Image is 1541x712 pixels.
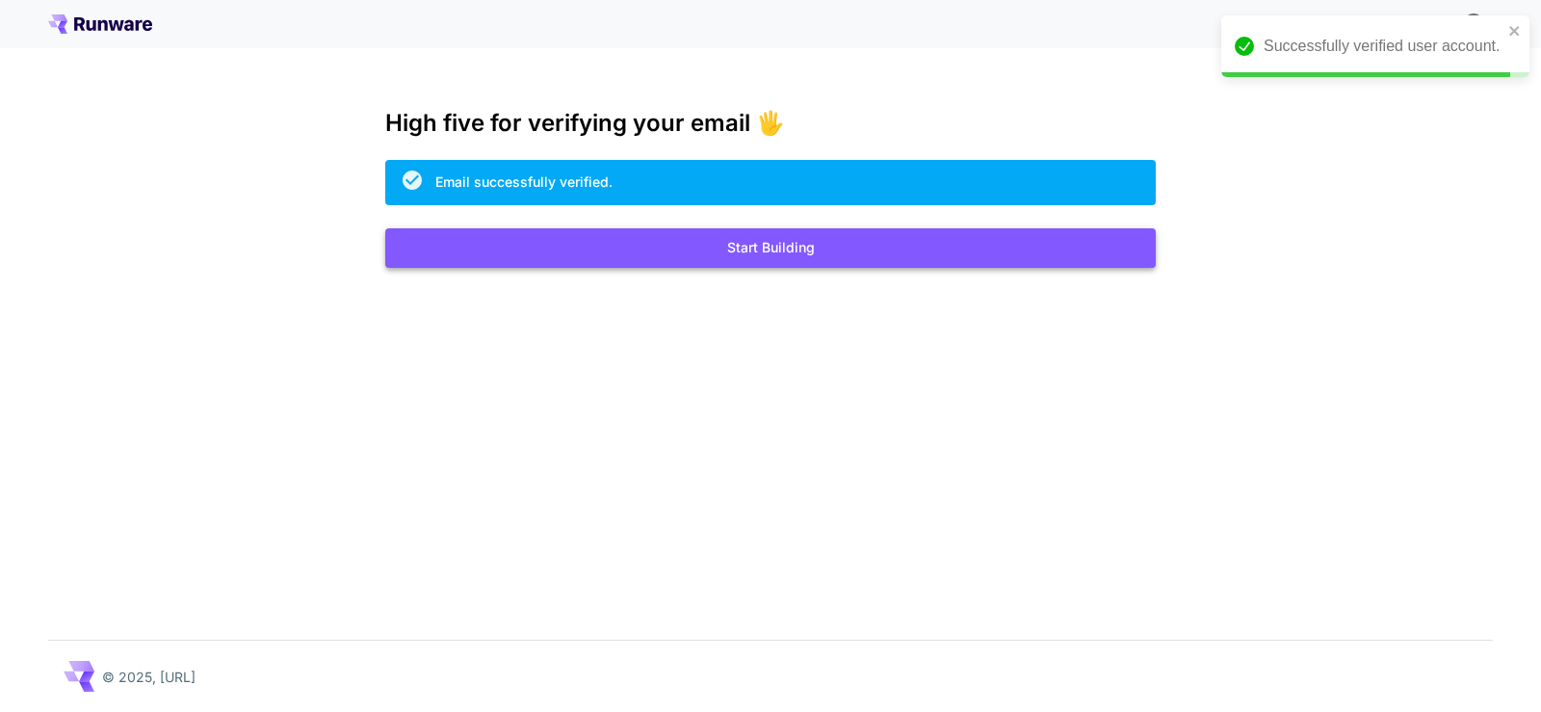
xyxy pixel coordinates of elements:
button: In order to qualify for free credit, you need to sign up with a business email address and click ... [1454,4,1493,42]
button: Start Building [385,228,1156,268]
div: Successfully verified user account. [1264,35,1502,58]
div: Email successfully verified. [435,171,613,192]
p: © 2025, [URL] [102,667,196,687]
h3: High five for verifying your email 🖐️ [385,110,1156,137]
button: close [1508,23,1522,39]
